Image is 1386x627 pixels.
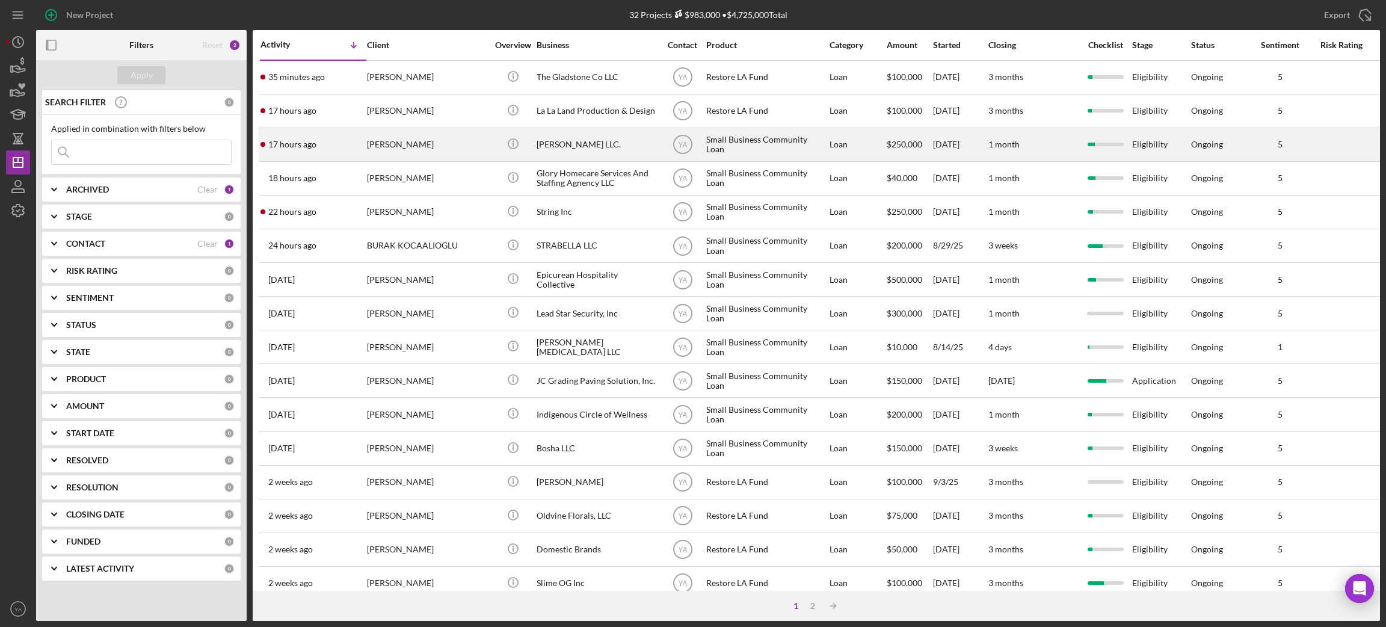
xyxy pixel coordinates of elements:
div: Epicurean Hospitality Collective [537,264,657,295]
time: 2025-09-23 23:30 [268,173,316,183]
time: 1 month [988,308,1020,318]
div: Restore LA Fund [706,534,827,566]
div: Eligibility [1132,230,1190,262]
div: Ongoing [1191,545,1223,554]
time: 2025-09-10 22:29 [268,578,313,588]
b: PRODUCT [66,374,106,384]
div: [PERSON_NAME] LLC. [537,129,657,161]
div: Small Business Community Loan [706,162,827,194]
div: Slime OG Inc [537,567,657,599]
div: [DATE] [933,162,987,194]
b: CLOSING DATE [66,510,125,519]
div: Sentiment [1250,40,1310,50]
div: Eligibility [1132,196,1190,228]
div: [PERSON_NAME] [367,264,487,295]
div: [DATE] [933,297,987,329]
time: 4 days [988,342,1012,352]
time: [DATE] [988,375,1015,386]
button: YA [6,597,30,621]
div: Loan [830,95,885,127]
div: 0 [224,347,235,357]
div: 5 [1250,545,1310,554]
div: Loan [830,567,885,599]
div: [PERSON_NAME] [367,466,487,498]
div: [DATE] [933,500,987,532]
div: Bosha LLC [537,433,657,465]
div: Clear [197,185,218,194]
time: 2025-09-24 01:05 [268,106,316,116]
div: Loan [830,196,885,228]
div: 0 [224,482,235,493]
text: YA [678,343,687,351]
text: YA [678,478,687,487]
text: YA [14,606,22,613]
time: 1 month [988,206,1020,217]
div: Small Business Community Loan [706,331,827,363]
div: Loan [830,129,885,161]
div: [DATE] [933,534,987,566]
div: Apply [131,66,153,84]
div: Loan [830,500,885,532]
time: 3 months [988,477,1023,487]
div: Loan [830,466,885,498]
time: 3 months [988,544,1023,554]
div: 0 [224,536,235,547]
b: FUNDED [66,537,100,546]
div: Small Business Community Loan [706,129,827,161]
text: YA [678,309,687,318]
div: Eligibility [1132,567,1190,599]
div: Ongoing [1191,275,1223,285]
time: 2025-09-23 18:22 [268,241,316,250]
div: 5 [1250,578,1310,588]
div: 8/29/25 [933,230,987,262]
div: Restore LA Fund [706,61,827,93]
text: YA [678,411,687,419]
b: START DATE [66,428,114,438]
text: YA [678,107,687,116]
div: Ongoing [1191,511,1223,520]
div: Eligibility [1132,129,1190,161]
div: Small Business Community Loan [706,433,827,465]
div: [PERSON_NAME] [367,331,487,363]
time: 2025-09-13 09:09 [268,477,313,487]
div: Small Business Community Loan [706,264,827,295]
div: [DATE] [933,61,987,93]
div: Restore LA Fund [706,567,827,599]
div: Lead Star Security, Inc [537,297,657,329]
div: Ongoing [1191,173,1223,183]
div: [PERSON_NAME] [367,196,487,228]
text: YA [678,445,687,453]
div: 5 [1250,173,1310,183]
text: YA [678,73,687,82]
div: Ongoing [1191,376,1223,386]
div: Eligibility [1132,162,1190,194]
div: [PERSON_NAME] [367,365,487,397]
div: 5 [1250,275,1310,285]
div: Eligibility [1132,297,1190,329]
div: [PERSON_NAME] [367,398,487,430]
div: 0 [224,401,235,412]
span: $200,000 [887,240,922,250]
div: [PERSON_NAME] [367,129,487,161]
div: [DATE] [933,129,987,161]
time: 2025-09-23 20:14 [268,207,316,217]
div: Small Business Community Loan [706,398,827,430]
text: YA [678,242,687,250]
span: $500,000 [887,274,922,285]
div: [DATE] [933,264,987,295]
text: YA [678,175,687,183]
button: New Project [36,3,125,27]
time: 3 months [988,105,1023,116]
div: Loan [830,297,885,329]
time: 2025-09-15 07:56 [268,443,295,453]
div: Status [1191,40,1249,50]
button: Export [1312,3,1380,27]
div: [DATE] [933,398,987,430]
div: Ongoing [1191,72,1223,82]
span: $250,000 [887,206,922,217]
div: 5 [1250,511,1310,520]
div: Eligibility [1132,466,1190,498]
time: 2025-09-23 01:10 [268,275,295,285]
time: 2025-09-11 18:41 [268,511,313,520]
time: 1 month [988,409,1020,419]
